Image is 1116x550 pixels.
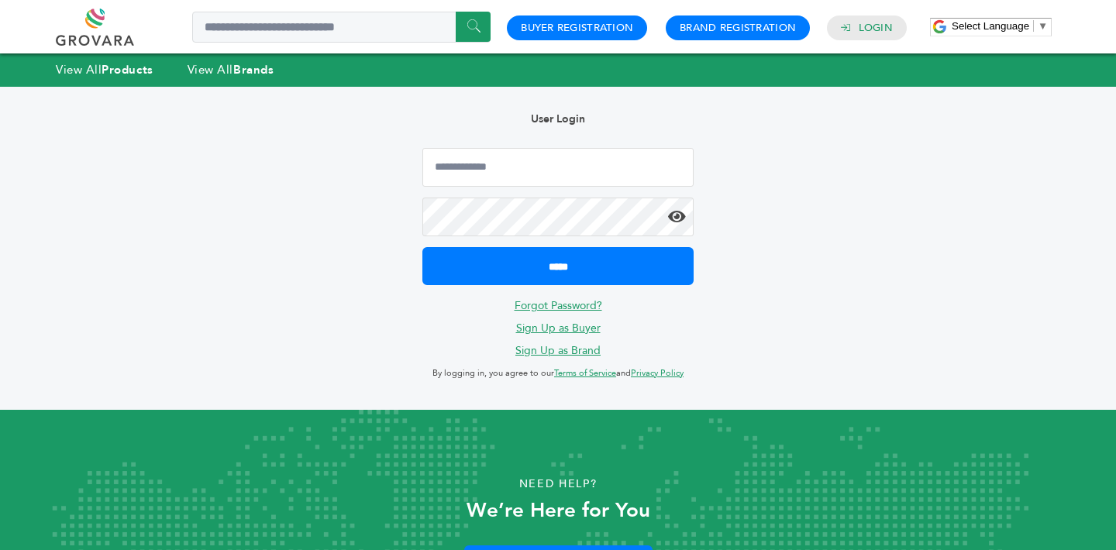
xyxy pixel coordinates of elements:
[631,367,684,379] a: Privacy Policy
[188,62,274,77] a: View AllBrands
[422,364,694,383] p: By logging in, you agree to our and
[422,198,694,236] input: Password
[233,62,274,77] strong: Brands
[554,367,616,379] a: Terms of Service
[952,20,1048,32] a: Select Language​
[56,473,1060,496] p: Need Help?
[859,21,893,35] a: Login
[521,21,633,35] a: Buyer Registration
[102,62,153,77] strong: Products
[952,20,1029,32] span: Select Language
[422,148,694,187] input: Email Address
[192,12,491,43] input: Search a product or brand...
[467,497,650,524] strong: We’re Here for You
[680,21,796,35] a: Brand Registration
[1033,20,1034,32] span: ​
[531,112,585,126] b: User Login
[515,343,601,358] a: Sign Up as Brand
[1038,20,1048,32] span: ▼
[515,298,602,313] a: Forgot Password?
[516,321,601,335] a: Sign Up as Buyer
[56,62,153,77] a: View AllProducts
